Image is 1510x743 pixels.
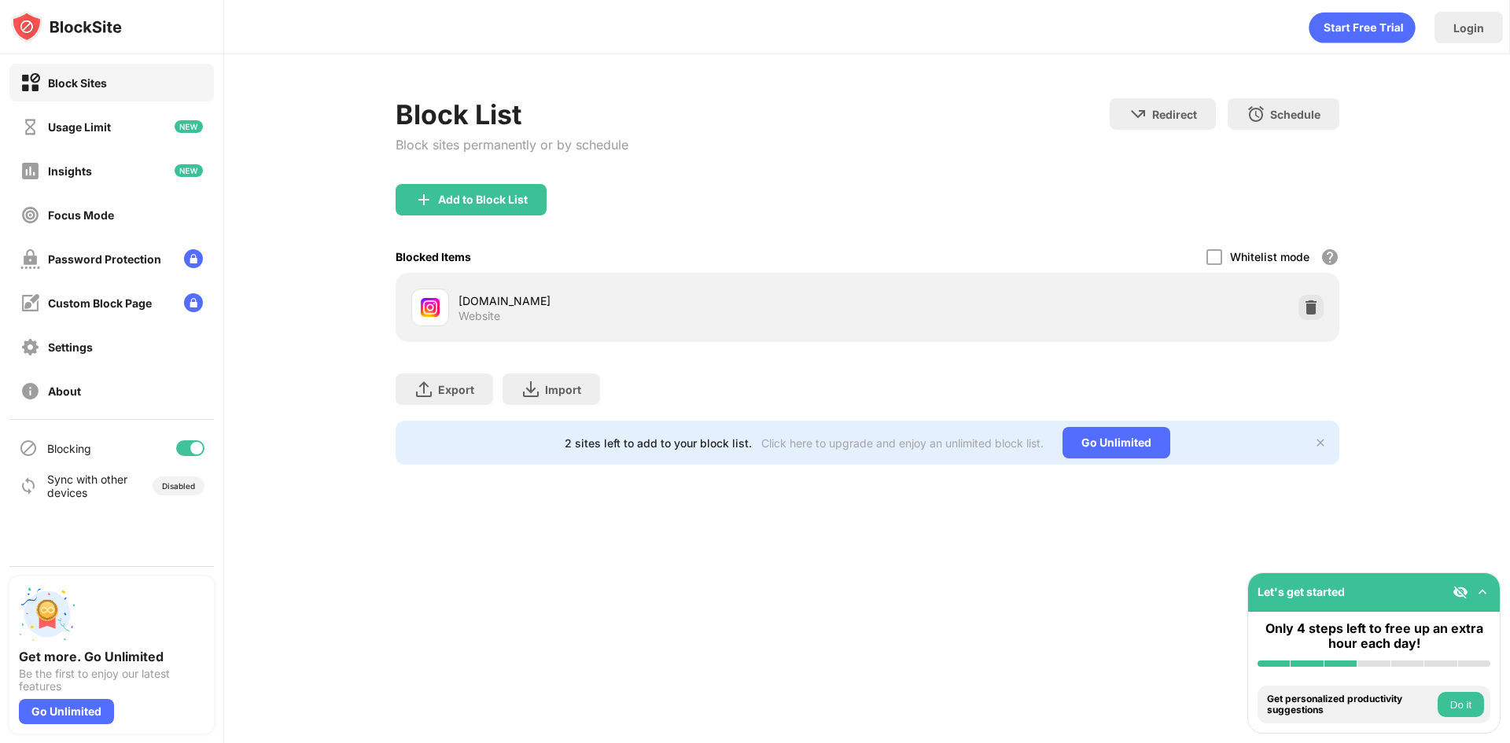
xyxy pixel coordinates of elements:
div: Schedule [1270,108,1320,121]
div: Login [1453,21,1484,35]
div: Go Unlimited [19,699,114,724]
div: Disabled [162,481,195,491]
div: Get more. Go Unlimited [19,649,204,664]
div: Sync with other devices [47,473,128,499]
div: Import [545,383,581,396]
button: Do it [1438,692,1484,717]
img: about-off.svg [20,381,40,401]
div: Only 4 steps left to free up an extra hour each day! [1258,621,1490,651]
img: omni-setup-toggle.svg [1475,584,1490,600]
img: block-on.svg [20,73,40,93]
img: blocking-icon.svg [19,439,38,458]
div: Blocking [47,442,91,455]
div: Whitelist mode [1230,250,1309,263]
div: Settings [48,340,93,354]
div: Website [459,309,500,323]
img: lock-menu.svg [184,249,203,268]
img: new-icon.svg [175,120,203,133]
img: password-protection-off.svg [20,249,40,269]
div: Go Unlimited [1063,427,1170,458]
div: Blocked Items [396,250,471,263]
div: Let's get started [1258,585,1345,598]
div: [DOMAIN_NAME] [459,292,867,309]
div: Block List [396,98,628,131]
img: new-icon.svg [175,164,203,177]
img: focus-off.svg [20,205,40,225]
div: 2 sites left to add to your block list. [565,436,752,450]
div: Focus Mode [48,208,114,222]
div: Block sites permanently or by schedule [396,137,628,153]
div: About [48,384,81,398]
div: Click here to upgrade and enjoy an unlimited block list. [761,436,1044,450]
img: settings-off.svg [20,337,40,357]
img: time-usage-off.svg [20,117,40,137]
div: Insights [48,164,92,178]
img: sync-icon.svg [19,476,38,495]
div: Get personalized productivity suggestions [1267,693,1434,716]
img: x-button.svg [1314,436,1327,449]
img: insights-off.svg [20,161,40,181]
div: Redirect [1152,108,1197,121]
img: push-unlimited.svg [19,586,75,642]
img: favicons [421,298,440,317]
div: Usage Limit [48,120,111,134]
div: Add to Block List [438,193,528,206]
div: Custom Block Page [48,296,152,310]
div: Be the first to enjoy our latest features [19,668,204,693]
div: Block Sites [48,76,107,90]
img: lock-menu.svg [184,293,203,312]
div: Export [438,383,474,396]
img: eye-not-visible.svg [1453,584,1468,600]
img: logo-blocksite.svg [11,11,122,42]
div: Password Protection [48,252,161,266]
div: animation [1309,12,1416,43]
img: customize-block-page-off.svg [20,293,40,313]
